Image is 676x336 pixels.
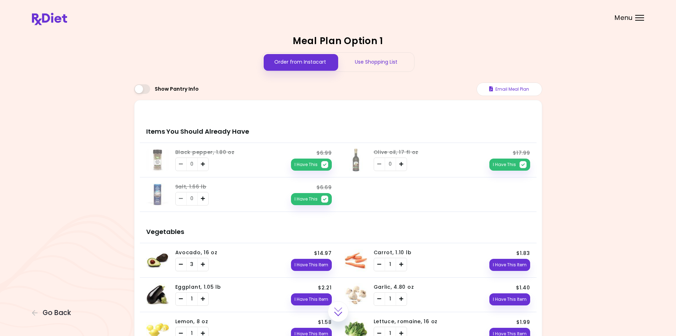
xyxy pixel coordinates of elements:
button: Go Back [32,309,75,317]
div: Remove [374,258,385,271]
span: 1 [389,295,391,303]
span: Eggplant, 1.05 lb [175,283,221,290]
h3: Items You Should Already Have [140,114,537,143]
div: $6.99 [303,149,332,157]
div: Use Shopping List [338,53,414,71]
button: I Have This Item [291,293,332,305]
span: 0 [190,161,194,168]
div: Add [198,192,208,205]
span: Go Back [43,309,71,317]
button: I Have This Item [489,259,530,271]
span: Lemon, 8 oz [175,318,208,325]
button: I Have This [291,193,332,205]
button: I Have This Item [489,293,530,305]
span: 1 [191,295,193,303]
div: Remove [176,293,186,305]
div: $1.99 [502,319,530,326]
span: Show Pantry Info [155,86,199,92]
div: $6.69 [303,184,332,191]
span: Black pepper, 1.80 oz [175,149,235,156]
span: Garlic, 4.80 oz [374,283,414,290]
div: Add [198,258,208,271]
div: Remove [374,158,385,171]
button: Email Meal Plan [477,82,542,96]
h2: Meal Plan Option 1 [134,36,542,47]
div: Add [396,158,407,171]
div: Add [198,158,208,171]
button: I Have This Item [291,259,332,271]
span: 0 [389,161,392,168]
span: 0 [190,195,194,202]
span: Menu [615,15,633,21]
div: $1.58 [303,319,332,326]
span: Carrot, 1.10 lb [374,249,412,256]
button: I Have This [291,159,332,171]
div: Add [198,293,208,305]
span: 1 [389,261,391,268]
span: 3 [190,261,194,268]
h3: Vegetables [140,215,537,243]
div: Order from Instacart [262,53,338,71]
div: Add [396,258,407,271]
div: $1.83 [502,250,530,257]
div: Remove [374,293,385,305]
div: $14.97 [303,250,332,257]
div: Remove [176,192,186,205]
div: $17.99 [502,149,530,157]
button: I Have This [489,159,530,171]
div: Remove [176,158,186,171]
img: RxDiet [32,13,67,25]
span: Salt, 1.66 lb [175,183,207,190]
div: $1.40 [502,284,530,292]
span: Olive oil, 17 fl oz [374,149,419,156]
span: Lettuce, romaine, 16 oz [374,318,438,325]
div: Add [396,293,407,305]
div: Remove [176,258,186,271]
span: Avocado, 16 oz [175,249,218,256]
div: $2.21 [303,284,332,292]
